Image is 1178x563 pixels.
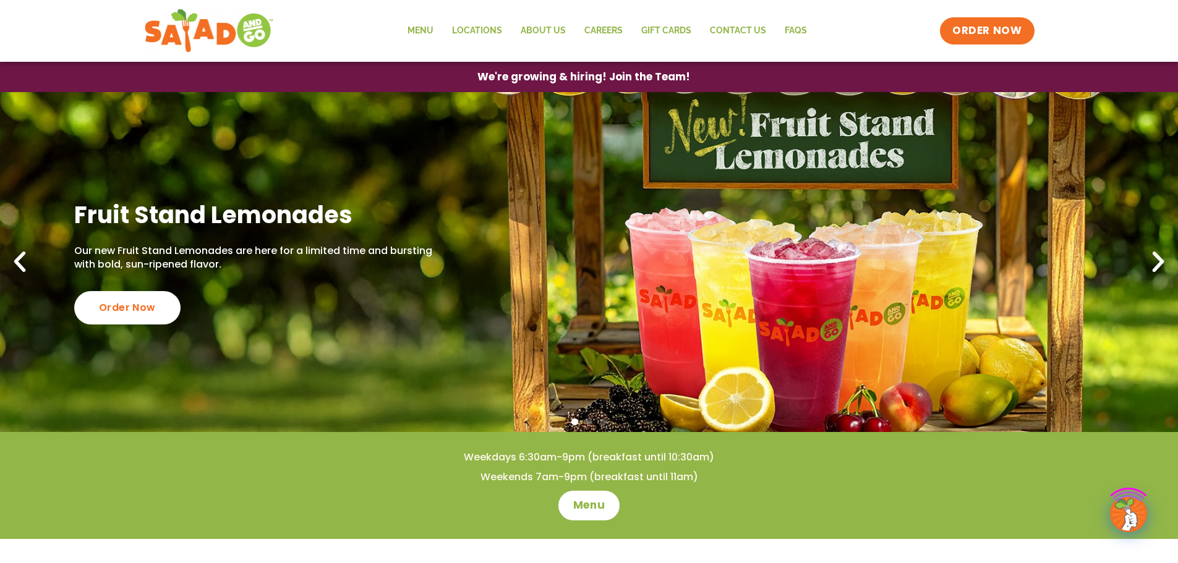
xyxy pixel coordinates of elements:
a: Contact Us [701,17,775,45]
a: Locations [443,17,511,45]
a: GIFT CARDS [632,17,701,45]
span: We're growing & hiring! Join the Team! [477,72,690,82]
p: Our new Fruit Stand Lemonades are here for a limited time and bursting with bold, sun-ripened fla... [74,244,438,272]
span: Go to slide 1 [571,418,578,425]
span: Go to slide 3 [600,418,607,425]
a: Menu [558,491,620,520]
img: new-SAG-logo-768×292 [144,6,275,56]
h4: Weekends 7am-9pm (breakfast until 11am) [25,470,1153,484]
span: ORDER NOW [952,23,1022,38]
a: ORDER NOW [940,17,1034,44]
div: Order Now [74,291,181,324]
a: FAQs [775,17,816,45]
h2: Fruit Stand Lemonades [74,200,438,230]
span: Menu [573,498,605,513]
a: About Us [511,17,575,45]
div: Next slide [1145,248,1172,276]
h4: Weekdays 6:30am-9pm (breakfast until 10:30am) [25,451,1153,464]
a: We're growing & hiring! Join the Team! [459,62,709,91]
nav: Menu [398,17,816,45]
span: Go to slide 2 [586,418,592,425]
div: Previous slide [6,248,33,276]
a: Careers [575,17,632,45]
a: Menu [398,17,443,45]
